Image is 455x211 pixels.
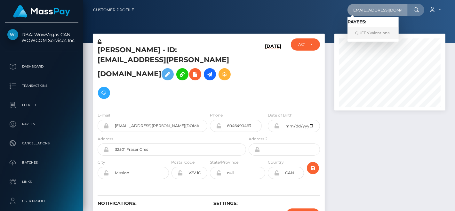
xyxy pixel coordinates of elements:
[7,119,76,129] p: Payees
[5,193,78,209] a: User Profile
[98,159,105,165] label: City
[98,136,113,142] label: Address
[7,81,76,91] p: Transactions
[210,159,238,165] label: State/Province
[93,3,134,17] a: Customer Profile
[210,112,223,118] label: Phone
[213,201,320,206] h6: Settings:
[5,78,78,94] a: Transactions
[204,68,216,80] a: Initiate Payout
[5,116,78,132] a: Payees
[7,100,76,110] p: Ledger
[265,44,281,104] h6: [DATE]
[7,196,76,206] p: User Profile
[98,112,110,118] label: E-mail
[5,32,78,43] span: DBA: WowVegas CAN WOWCOM Services Inc
[5,155,78,171] a: Batches
[7,62,76,71] p: Dashboard
[98,45,243,102] h5: [PERSON_NAME] - ID: [EMAIL_ADDRESS][PERSON_NAME][DOMAIN_NAME]
[5,59,78,75] a: Dashboard
[7,177,76,187] p: Links
[298,42,305,47] div: ACTIVE
[347,4,408,16] input: Search...
[291,38,320,51] button: ACTIVE
[347,19,399,25] h6: Payees:
[268,159,284,165] label: Country
[268,112,292,118] label: Date of Birth
[98,201,204,206] h6: Notifications:
[172,159,195,165] label: Postal Code
[5,135,78,151] a: Cancellations
[5,97,78,113] a: Ledger
[13,5,70,18] img: MassPay Logo
[5,174,78,190] a: Links
[347,27,399,39] a: QUEENValentinna
[249,136,267,142] label: Address 2
[7,139,76,148] p: Cancellations
[7,158,76,167] p: Batches
[7,29,18,40] img: WOWCOM Services Inc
